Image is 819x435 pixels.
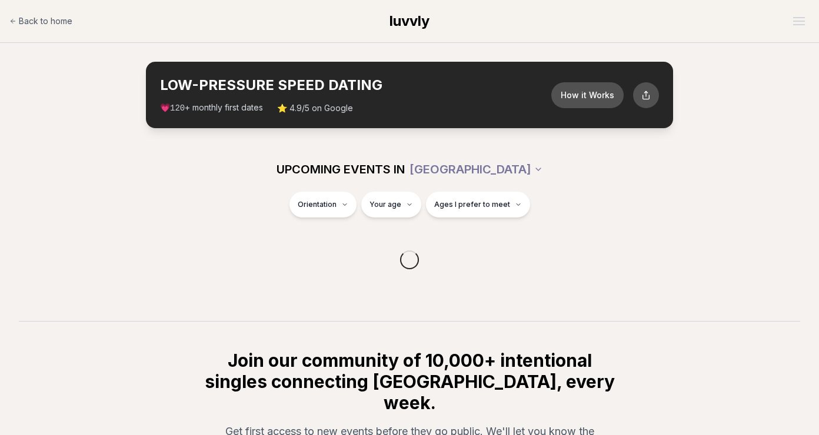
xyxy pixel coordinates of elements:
[389,12,430,31] a: luvvly
[170,103,185,113] span: 120
[277,102,353,114] span: ⭐ 4.9/5 on Google
[289,192,357,217] button: Orientation
[409,156,543,182] button: [GEOGRAPHIC_DATA]
[19,15,72,27] span: Back to home
[361,192,421,217] button: Your age
[788,12,810,30] button: Open menu
[389,12,430,29] span: luvvly
[160,102,263,114] span: 💗 + monthly first dates
[277,161,405,178] span: UPCOMING EVENTS IN
[434,200,510,209] span: Ages I prefer to meet
[202,350,617,413] h2: Join our community of 10,000+ intentional singles connecting [GEOGRAPHIC_DATA], every week.
[369,200,401,209] span: Your age
[9,9,72,33] a: Back to home
[426,192,530,217] button: Ages I prefer to meet
[298,200,337,209] span: Orientation
[551,82,624,108] button: How it Works
[160,76,551,95] h2: LOW-PRESSURE SPEED DATING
